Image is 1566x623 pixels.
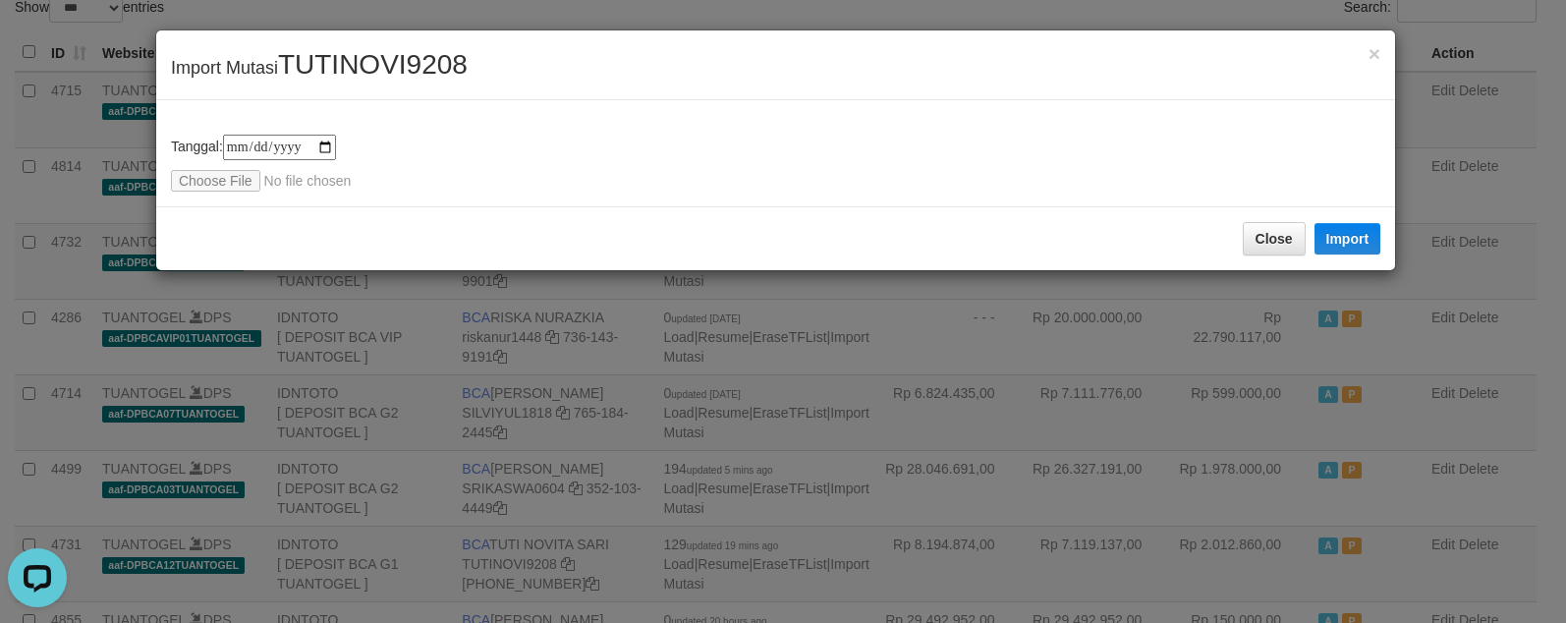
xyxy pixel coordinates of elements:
div: Tanggal: [171,135,1380,192]
button: Open LiveChat chat widget [8,8,67,67]
span: TUTINOVI9208 [278,49,468,80]
span: Import Mutasi [171,58,468,78]
span: × [1369,42,1380,65]
button: Import [1314,223,1381,255]
button: Close [1369,43,1380,64]
button: Close [1243,222,1306,255]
